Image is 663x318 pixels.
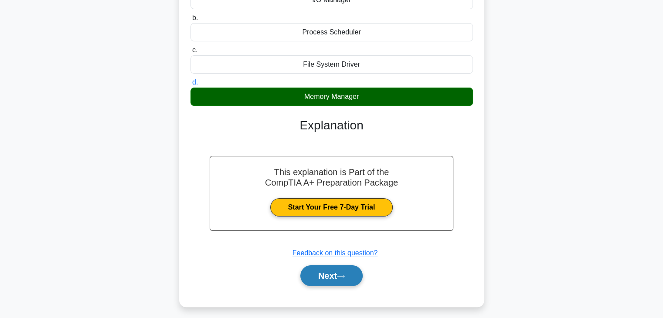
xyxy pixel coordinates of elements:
[192,14,198,21] span: b.
[292,249,378,257] a: Feedback on this question?
[190,88,473,106] div: Memory Manager
[192,78,198,86] span: d.
[196,118,468,133] h3: Explanation
[192,46,197,54] span: c.
[190,23,473,41] div: Process Scheduler
[270,198,393,217] a: Start Your Free 7-Day Trial
[190,55,473,74] div: File System Driver
[300,265,363,286] button: Next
